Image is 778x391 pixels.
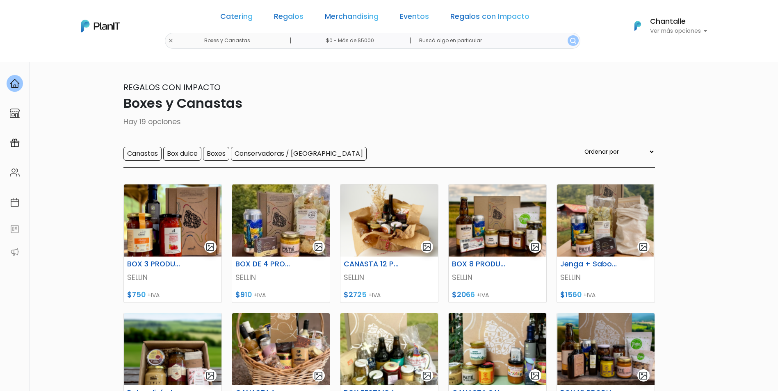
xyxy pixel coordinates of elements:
img: thumb_Captura_de_pantalla_2025-09-03_095418.png [340,313,438,385]
img: campaigns-02234683943229c281be62815700db0a1741e53638e28bf9629b52c665b00959.svg [10,138,20,148]
img: thumb_68827b7c88a81_7.png [340,184,438,257]
span: +IVA [253,291,266,299]
img: close-6986928ebcb1d6c9903e3b54e860dbc4d054630f23adef3a32610726dff6a82b.svg [168,38,173,43]
img: gallery-light [530,371,540,380]
h6: BOX 8 PRODUCTOS [447,260,514,268]
img: thumb_6882808d94dd4_15.png [449,184,546,257]
img: gallery-light [314,242,323,252]
h6: Chantalle [650,18,707,25]
img: search_button-432b6d5273f82d61273b3651a40e1bd1b912527efae98b1b7a1b2c0702e16a8d.svg [570,38,576,44]
img: PlanIt Logo [629,17,647,35]
p: SELLIN [344,272,435,283]
img: calendar-87d922413cdce8b2cf7b7f5f62616a5cf9e4887200fb71536465627b3292af00.svg [10,198,20,207]
span: +IVA [147,291,160,299]
a: Catering [220,13,253,23]
p: Regalos con Impacto [123,81,655,93]
img: thumb_686e9e4f7c7ae_20.png [557,184,655,257]
input: Conservadoras / [GEOGRAPHIC_DATA] [231,147,367,161]
input: Boxes [203,147,229,161]
img: people-662611757002400ad9ed0e3c099ab2801c6687ba6c219adb57efc949bc21e19d.svg [10,168,20,177]
a: Regalos con Impacto [450,13,529,23]
a: gallery-light Jenga + Sabores SELLIN $1560 +IVA [557,184,655,303]
span: +IVA [477,291,489,299]
img: feedback-78b5a0c8f98aac82b08bfc38622c3050aee476f2c9584af64705fc4e61158814.svg [10,224,20,234]
img: marketplace-4ceaa7011d94191e9ded77b95e3339b90024bf715f7c57f8cf31f2d8c509eaba.svg [10,108,20,118]
img: gallery-light [205,242,215,252]
input: Buscá algo en particular.. [413,33,580,49]
p: Hay 19 opciones [123,116,655,127]
p: Boxes y Canastas [123,93,655,113]
span: $2066 [452,290,475,300]
a: Regalos [274,13,303,23]
img: thumb_Captura_de_pantalla_2025-09-08_164940.png [557,313,655,385]
p: SELLIN [452,272,543,283]
a: gallery-light BOX DE 4 PRODUCTOS SELLIN $910 +IVA [232,184,330,303]
p: SELLIN [560,272,651,283]
h6: BOX 3 PRODUCTOS [122,260,189,268]
p: | [290,36,292,45]
img: thumb_688283a51c6a0_17.png [124,313,221,385]
input: Box dulce [163,147,201,161]
span: +IVA [583,291,595,299]
img: thumb_68827517855cd_1.png [124,184,221,257]
img: gallery-light [422,242,431,252]
p: | [409,36,411,45]
h6: BOX DE 4 PRODUCTOS [230,260,298,268]
a: gallery-light CANASTA 12 PRODUCTOS SELLIN $2725 +IVA [340,184,438,303]
span: $2725 [344,290,367,300]
span: $750 [127,290,146,300]
h6: Jenga + Sabores [555,260,623,268]
a: Eventos [400,13,429,23]
img: gallery-light [639,242,648,252]
a: Merchandising [325,13,379,23]
span: $910 [235,290,252,300]
img: gallery-light [530,242,540,252]
p: SELLIN [235,272,326,283]
span: $1560 [560,290,582,300]
img: gallery-light [205,371,215,380]
img: home-e721727adea9d79c4d83392d1f703f7f8bce08238fde08b1acbfd93340b81755.svg [10,79,20,89]
a: gallery-light BOX 8 PRODUCTOS SELLIN $2066 +IVA [448,184,547,303]
img: gallery-light [314,371,323,380]
span: +IVA [368,291,381,299]
img: partners-52edf745621dab592f3b2c58e3bca9d71375a7ef29c3b500c9f145b62cc070d4.svg [10,247,20,257]
a: gallery-light BOX 3 PRODUCTOS SELLIN $750 +IVA [123,184,222,303]
input: Canastas [123,147,162,161]
img: gallery-light [639,371,648,380]
img: PlanIt Logo [81,20,120,32]
p: SELLIN [127,272,218,283]
h6: CANASTA 12 PRODUCTOS [339,260,406,268]
img: thumb_Captura_de_pantalla_2025-09-03_095952.png [449,313,546,385]
img: gallery-light [422,371,431,380]
img: thumb_Captura_de_pantalla_2025-09-03_094502.png [232,313,330,385]
button: PlanIt Logo Chantalle Ver más opciones [624,15,707,36]
p: Ver más opciones [650,28,707,34]
img: thumb_8A3A565E-FF75-4788-8FDD-8C934B6B0ABD.jpeg [232,184,330,257]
